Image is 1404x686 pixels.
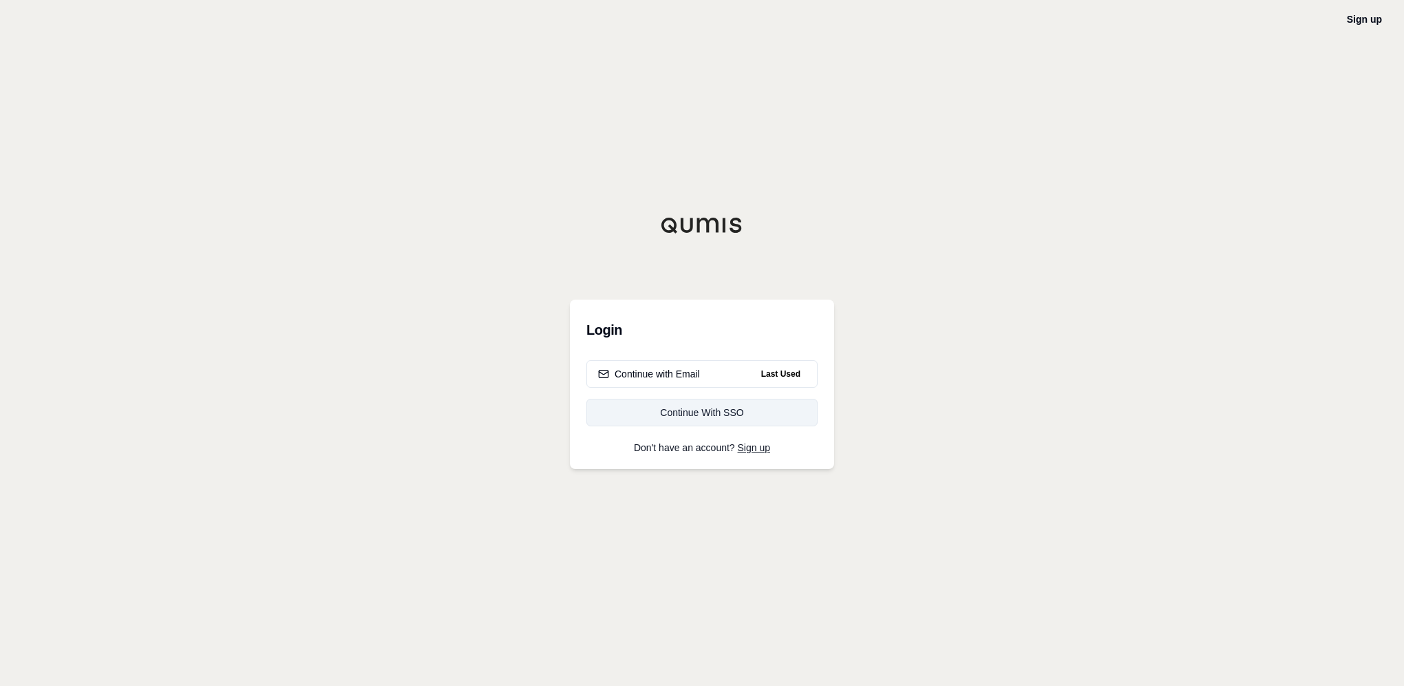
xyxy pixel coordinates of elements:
img: Qumis [661,217,743,233]
a: Continue With SSO [586,399,818,426]
h3: Login [586,316,818,344]
span: Last Used [756,366,806,382]
button: Continue with EmailLast Used [586,360,818,388]
div: Continue with Email [598,367,700,381]
p: Don't have an account? [586,443,818,453]
a: Sign up [738,442,770,453]
a: Sign up [1347,14,1382,25]
div: Continue With SSO [598,406,806,419]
